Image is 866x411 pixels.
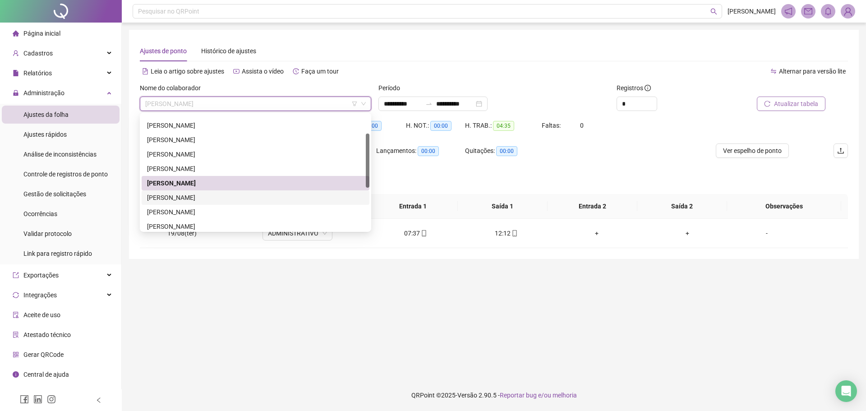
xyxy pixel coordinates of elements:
span: Exportações [23,272,59,279]
th: Entrada 1 [368,194,458,219]
span: swap-right [425,100,433,107]
span: left [96,397,102,403]
span: Atualizar tabela [774,99,818,109]
span: Página inicial [23,30,60,37]
span: JESSICA APARECIDA DE OLIVEIRA [145,97,366,111]
div: [PERSON_NAME] [147,207,364,217]
span: filter [352,101,357,106]
span: mobile [420,230,427,236]
div: [PERSON_NAME] [147,120,364,130]
span: info-circle [645,85,651,91]
span: down [361,101,366,106]
span: Gerar QRCode [23,351,64,358]
span: history [293,68,299,74]
div: [PERSON_NAME] [147,135,364,145]
span: Aceite de uso [23,311,60,319]
div: [PERSON_NAME] [147,222,364,231]
span: Controle de registros de ponto [23,171,108,178]
span: notification [784,7,792,15]
span: Central de ajuda [23,371,69,378]
span: 00:00 [430,121,451,131]
span: Alternar para versão lite [779,68,846,75]
span: Relatórios [23,69,52,77]
div: FELIPE DOS SANTOS NOGUEIRA [142,147,369,162]
th: Entrada 2 [548,194,637,219]
span: Ajustes da folha [23,111,69,118]
span: Validar protocolo [23,230,72,237]
div: LUCAS AYRES DA SILVA [142,190,369,205]
span: 04:35 [493,121,514,131]
label: Período [378,83,406,93]
div: [PERSON_NAME] [147,149,364,159]
span: lock [13,90,19,96]
label: Nome do colaborador [140,83,207,93]
span: Leia o artigo sobre ajustes [151,68,224,75]
div: ITALO ANTÔNIO NOLASCO [142,162,369,176]
div: Lançamentos: [376,146,465,156]
span: mail [804,7,812,15]
span: sync [13,292,19,298]
span: Ver espelho de ponto [723,146,782,156]
span: export [13,272,19,278]
span: solution [13,332,19,338]
button: Ver espelho de ponto [716,143,789,158]
span: qrcode [13,351,19,358]
span: ADMINISTRATIVO [268,226,327,240]
th: Saída 2 [637,194,727,219]
span: facebook [20,395,29,404]
span: Histórico de ajustes [201,47,256,55]
span: bell [824,7,832,15]
div: HE 3: [347,120,406,131]
span: file [13,70,19,76]
span: Reportar bug e/ou melhoria [500,392,577,399]
span: Cadastros [23,50,53,57]
div: LUIZ DAVID DA SILVA SOUZA [142,219,369,234]
span: Assista o vídeo [242,68,284,75]
span: 00:00 [418,146,439,156]
span: Faltas: [542,122,562,129]
span: Ajustes de ponto [140,47,187,55]
div: EMERSON LUIZ DA COSTA [142,118,369,133]
span: info-circle [13,371,19,378]
span: mobile [511,230,518,236]
span: search [710,8,717,15]
span: Registros [617,83,651,93]
span: file-text [142,68,148,74]
span: [PERSON_NAME] [728,6,776,16]
img: 80778 [841,5,855,18]
span: to [425,100,433,107]
button: Atualizar tabela [757,97,825,111]
span: Integrações [23,291,57,299]
span: Atestado técnico [23,331,71,338]
div: LUCAS GABRIEL PERES DA SILVA MOREIRA [142,205,369,219]
div: 12:12 [468,228,544,238]
div: [PERSON_NAME] [147,178,364,188]
span: 19/08(ter) [167,230,197,237]
div: H. TRAB.: [465,120,542,131]
div: Quitações: [465,146,553,156]
span: Gestão de solicitações [23,190,86,198]
span: instagram [47,395,56,404]
span: Administração [23,89,64,97]
div: Open Intercom Messenger [835,380,857,402]
span: swap [770,68,777,74]
span: upload [837,147,844,154]
span: Ocorrências [23,210,57,217]
div: H. NOT.: [406,120,465,131]
div: 07:37 [378,228,454,238]
span: user-add [13,50,19,56]
th: Observações [727,194,841,219]
span: linkedin [33,395,42,404]
div: [PERSON_NAME] [147,193,364,203]
th: Saída 1 [458,194,548,219]
span: Link para registro rápido [23,250,92,257]
span: 00:00 [496,146,517,156]
div: EUDYSON FELICIANO DA SILVA SANTOS [142,133,369,147]
span: Observações [734,201,834,211]
footer: QRPoint © 2025 - 2.90.5 - [122,379,866,411]
span: home [13,30,19,37]
div: - [740,228,793,238]
span: Faça um tour [301,68,339,75]
span: Ajustes rápidos [23,131,67,138]
span: 0 [580,122,584,129]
